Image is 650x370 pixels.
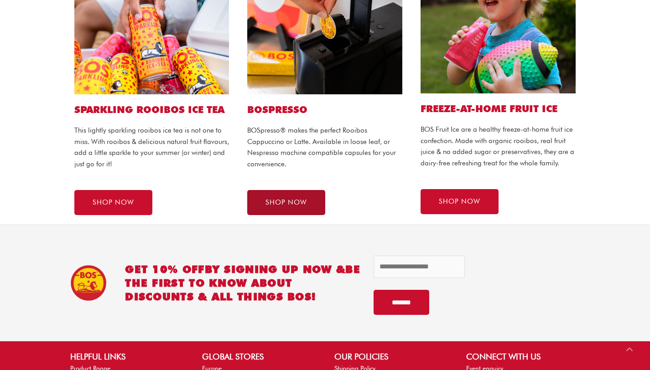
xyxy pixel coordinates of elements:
h2: HELPFUL LINKS [70,350,184,363]
a: SHOP NOW [421,189,499,214]
span: SHOP NOW [439,198,480,205]
h2: BOSPRESSO [247,103,402,116]
p: This lightly sparkling rooibos ice tea is not one to miss. With rooibos & delicious natural fruit... [74,125,229,170]
p: BOS Fruit Ice are a healthy freeze-at-home fruit ice confection. Made with organic rooibos, real ... [421,124,576,169]
h2: CONNECT WITH US [466,350,580,363]
h2: SPARKLING ROOIBOS ICE TEA [74,103,229,116]
h2: GLOBAL STORES [202,350,316,363]
p: BOSpresso® makes the perfect Rooibos Cappuccino or Latte. Available in loose leaf, or Nespresso m... [247,125,402,170]
a: SHOP NOW [74,190,152,215]
span: SHOP NOW [265,199,307,206]
span: BY SIGNING UP NOW & [205,263,346,275]
h2: FREEZE-AT-HOME FRUIT ICE [421,103,576,115]
span: SHOP NOW [93,199,134,206]
h2: OUR POLICIES [334,350,448,363]
a: SHOP NOW [247,190,325,215]
img: BOS Ice Tea [70,265,107,301]
h2: GET 10% OFF be the first to know about discounts & all things BOS! [125,262,360,303]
